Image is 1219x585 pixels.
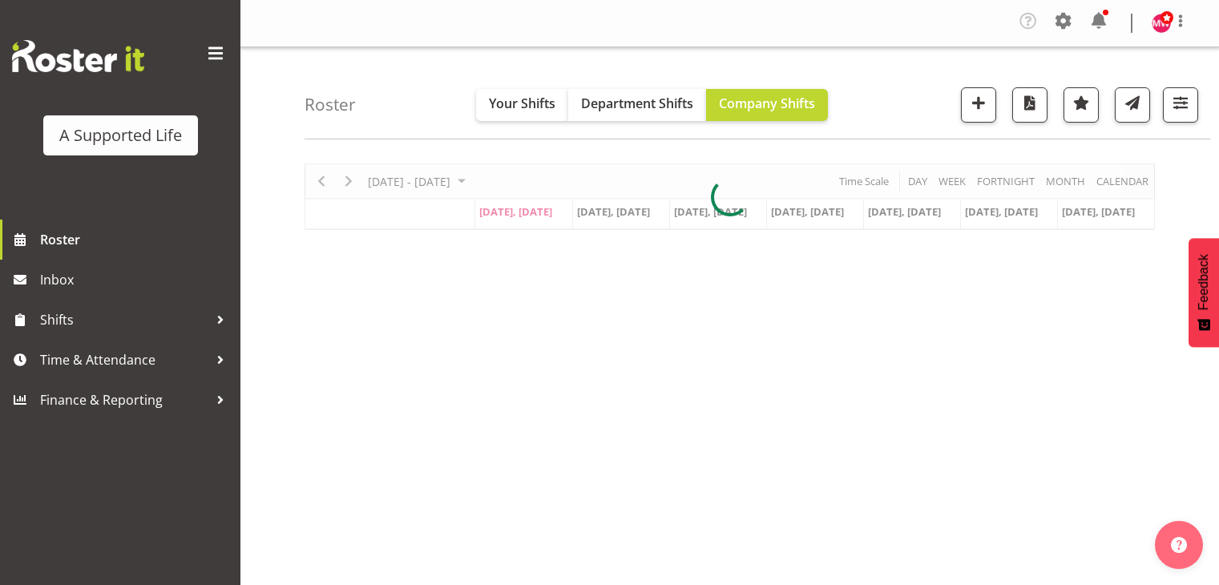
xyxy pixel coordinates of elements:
img: maria-wood10195.jpg [1152,14,1171,33]
button: Send a list of all shifts for the selected filtered period to all rostered employees. [1115,87,1150,123]
span: Department Shifts [581,95,693,112]
button: Company Shifts [706,89,828,121]
button: Add a new shift [961,87,996,123]
span: Inbox [40,268,232,292]
h4: Roster [305,95,356,114]
span: Roster [40,228,232,252]
span: Company Shifts [719,95,815,112]
div: A Supported Life [59,123,182,147]
span: Finance & Reporting [40,388,208,412]
span: Shifts [40,308,208,332]
span: Your Shifts [489,95,555,112]
button: Highlight an important date within the roster. [1064,87,1099,123]
button: Filter Shifts [1163,87,1198,123]
button: Feedback - Show survey [1189,238,1219,347]
button: Department Shifts [568,89,706,121]
button: Your Shifts [476,89,568,121]
button: Download a PDF of the roster according to the set date range. [1012,87,1047,123]
img: help-xxl-2.png [1171,537,1187,553]
span: Time & Attendance [40,348,208,372]
img: Rosterit website logo [12,40,144,72]
span: Feedback [1197,254,1211,310]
